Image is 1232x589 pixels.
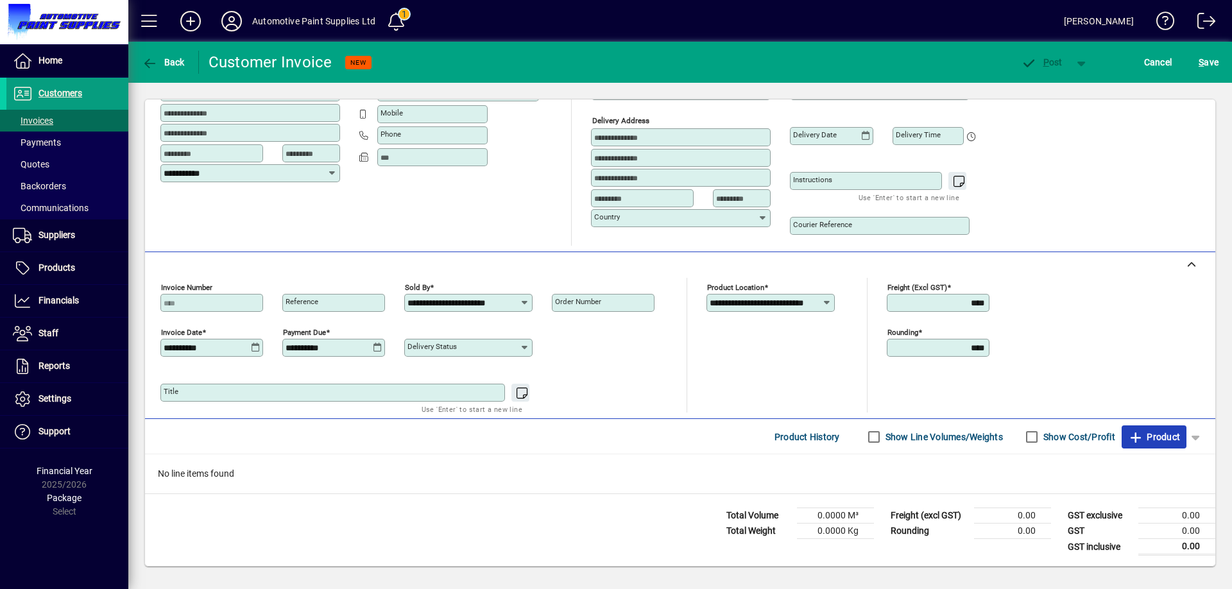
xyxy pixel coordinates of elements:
[793,130,837,139] mat-label: Delivery date
[1147,3,1175,44] a: Knowledge Base
[1188,3,1216,44] a: Logout
[128,51,199,74] app-page-header-button: Back
[381,130,401,139] mat-label: Phone
[887,328,918,337] mat-label: Rounding
[47,493,81,503] span: Package
[13,181,66,191] span: Backorders
[594,212,620,221] mat-label: Country
[1128,427,1180,447] span: Product
[1041,431,1115,443] label: Show Cost/Profit
[793,175,832,184] mat-label: Instructions
[896,130,941,139] mat-label: Delivery time
[6,110,128,132] a: Invoices
[793,220,852,229] mat-label: Courier Reference
[774,427,840,447] span: Product History
[720,524,797,539] td: Total Weight
[6,285,128,317] a: Financials
[6,416,128,448] a: Support
[974,524,1051,539] td: 0.00
[6,132,128,153] a: Payments
[1199,57,1204,67] span: S
[6,350,128,382] a: Reports
[37,466,92,476] span: Financial Year
[38,88,82,98] span: Customers
[38,328,58,338] span: Staff
[1122,425,1186,448] button: Product
[884,508,974,524] td: Freight (excl GST)
[38,361,70,371] span: Reports
[38,295,79,305] span: Financials
[1138,539,1215,555] td: 0.00
[13,137,61,148] span: Payments
[1014,51,1069,74] button: Post
[1064,11,1134,31] div: [PERSON_NAME]
[211,10,252,33] button: Profile
[883,431,1003,443] label: Show Line Volumes/Weights
[381,108,403,117] mat-label: Mobile
[6,383,128,415] a: Settings
[6,175,128,197] a: Backorders
[286,297,318,306] mat-label: Reference
[1138,508,1215,524] td: 0.00
[1061,524,1138,539] td: GST
[1061,508,1138,524] td: GST exclusive
[145,454,1215,493] div: No line items found
[1144,52,1172,73] span: Cancel
[164,387,178,396] mat-label: Title
[797,524,874,539] td: 0.0000 Kg
[797,508,874,524] td: 0.0000 M³
[38,230,75,240] span: Suppliers
[170,10,211,33] button: Add
[161,328,202,337] mat-label: Invoice date
[6,45,128,77] a: Home
[407,342,457,351] mat-label: Delivery status
[720,508,797,524] td: Total Volume
[1138,524,1215,539] td: 0.00
[161,283,212,292] mat-label: Invoice number
[13,115,53,126] span: Invoices
[38,262,75,273] span: Products
[6,219,128,252] a: Suppliers
[1061,539,1138,555] td: GST inclusive
[13,159,49,169] span: Quotes
[6,318,128,350] a: Staff
[405,283,430,292] mat-label: Sold by
[38,426,71,436] span: Support
[350,58,366,67] span: NEW
[887,283,947,292] mat-label: Freight (excl GST)
[139,51,188,74] button: Back
[422,402,522,416] mat-hint: Use 'Enter' to start a new line
[209,52,332,73] div: Customer Invoice
[859,190,959,205] mat-hint: Use 'Enter' to start a new line
[1043,57,1049,67] span: P
[38,55,62,65] span: Home
[6,153,128,175] a: Quotes
[13,203,89,213] span: Communications
[555,297,601,306] mat-label: Order number
[252,11,375,31] div: Automotive Paint Supplies Ltd
[142,57,185,67] span: Back
[1195,51,1222,74] button: Save
[974,508,1051,524] td: 0.00
[707,283,764,292] mat-label: Product location
[1199,52,1219,73] span: ave
[6,197,128,219] a: Communications
[1021,57,1063,67] span: ost
[283,328,326,337] mat-label: Payment due
[1141,51,1176,74] button: Cancel
[6,252,128,284] a: Products
[884,524,974,539] td: Rounding
[38,393,71,404] span: Settings
[769,425,845,448] button: Product History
